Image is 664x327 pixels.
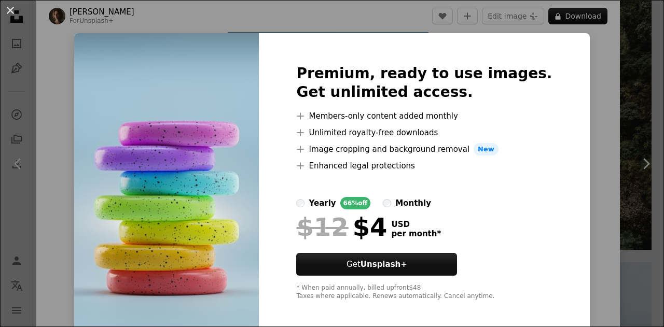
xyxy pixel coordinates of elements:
[296,253,457,276] button: GetUnsplash+
[296,160,552,172] li: Enhanced legal protections
[391,220,441,229] span: USD
[474,143,499,155] span: New
[391,229,441,238] span: per month *
[383,199,391,207] input: monthly
[296,143,552,155] li: Image cropping and background removal
[309,197,336,209] div: yearly
[395,197,431,209] div: monthly
[296,214,348,240] span: $12
[296,214,387,240] div: $4
[340,197,371,209] div: 66% off
[296,199,305,207] input: yearly66%off
[296,284,552,301] div: * When paid annually, billed upfront $48 Taxes where applicable. Renews automatically. Cancel any...
[296,126,552,139] li: Unlimited royalty-free downloads
[361,260,407,269] strong: Unsplash+
[296,64,552,102] h2: Premium, ready to use images. Get unlimited access.
[296,110,552,122] li: Members-only content added monthly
